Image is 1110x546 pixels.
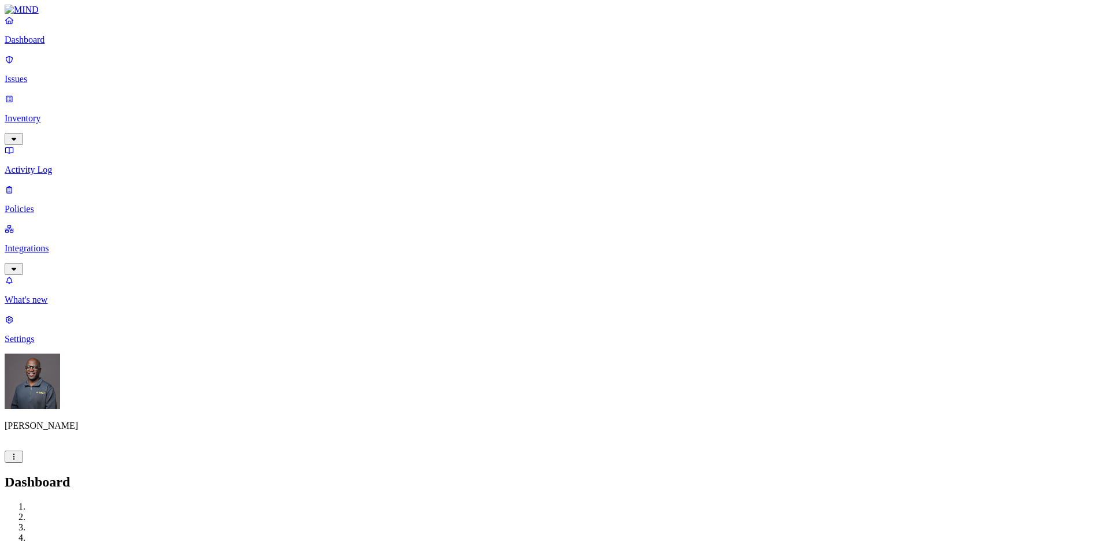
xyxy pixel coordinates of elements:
a: What's new [5,275,1105,305]
p: Dashboard [5,35,1105,45]
img: MIND [5,5,39,15]
p: Inventory [5,113,1105,124]
p: Issues [5,74,1105,84]
a: Integrations [5,224,1105,273]
p: Integrations [5,243,1105,254]
a: Settings [5,314,1105,344]
a: Dashboard [5,15,1105,45]
a: MIND [5,5,1105,15]
p: [PERSON_NAME] [5,421,1105,431]
h2: Dashboard [5,474,1105,490]
a: Policies [5,184,1105,214]
p: Policies [5,204,1105,214]
a: Inventory [5,94,1105,143]
img: Gregory Thomas [5,354,60,409]
a: Activity Log [5,145,1105,175]
a: Issues [5,54,1105,84]
p: What's new [5,295,1105,305]
p: Settings [5,334,1105,344]
p: Activity Log [5,165,1105,175]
